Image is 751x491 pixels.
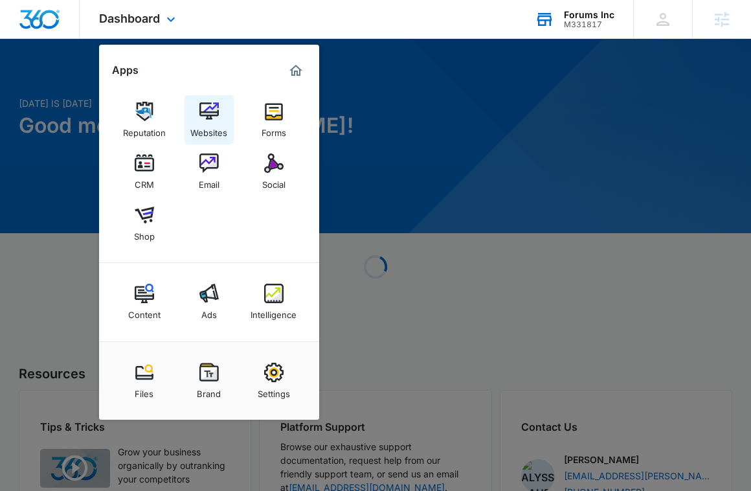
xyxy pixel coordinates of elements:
div: account name [564,10,614,20]
a: Websites [185,95,234,144]
div: Email [199,173,219,190]
div: account id [564,20,614,29]
div: Files [135,382,153,399]
a: Settings [249,356,298,405]
span: Dashboard [99,12,160,25]
a: Intelligence [249,277,298,326]
div: CRM [135,173,154,190]
div: Social [262,173,286,190]
div: Content [128,303,161,320]
div: Settings [258,382,290,399]
a: Files [120,356,169,405]
a: CRM [120,147,169,196]
div: Websites [190,121,227,138]
div: Intelligence [251,303,297,320]
a: Marketing 360® Dashboard [286,60,306,81]
a: Reputation [120,95,169,144]
div: Brand [197,382,221,399]
div: Ads [201,303,217,320]
h2: Apps [112,64,139,76]
a: Shop [120,199,169,248]
a: Social [249,147,298,196]
a: Email [185,147,234,196]
a: Brand [185,356,234,405]
a: Content [120,277,169,326]
div: Shop [134,225,155,242]
a: Ads [185,277,234,326]
div: Forms [262,121,286,138]
a: Forms [249,95,298,144]
div: Reputation [123,121,166,138]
